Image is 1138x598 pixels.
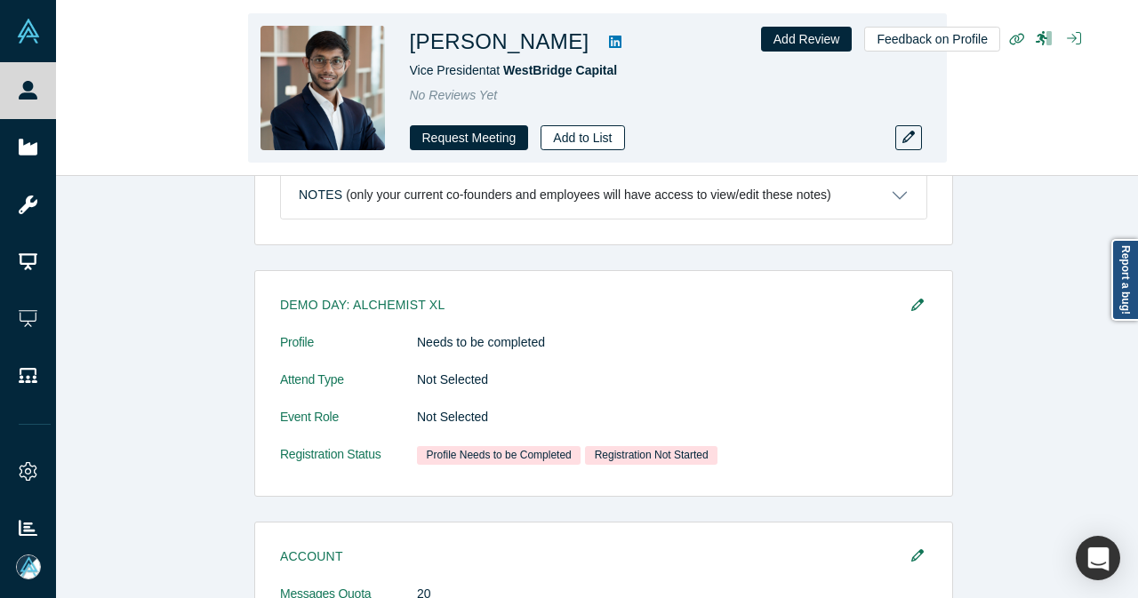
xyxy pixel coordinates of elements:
[346,187,831,203] p: (only your current co-founders and employees will have access to view/edit these notes)
[16,19,41,44] img: Alchemist Vault Logo
[16,554,41,579] img: Mia Scott's Account
[280,408,417,445] dt: Event Role
[281,171,926,219] button: Notes (only your current co-founders and employees will have access to view/edit these notes)
[417,371,927,389] dd: Not Selected
[503,63,617,77] a: WestBridge Capital
[761,27,853,52] button: Add Review
[541,125,624,150] button: Add to List
[585,446,717,465] span: Registration Not Started
[417,408,927,427] dd: Not Selected
[280,445,417,483] dt: Registration Status
[417,333,927,352] dd: Needs to be completed
[260,26,385,150] img: Kunal Phalak's Profile Image
[410,26,589,58] h1: [PERSON_NAME]
[280,333,417,371] dt: Profile
[417,446,581,465] span: Profile Needs to be Completed
[864,27,1000,52] button: Feedback on Profile
[410,88,498,102] span: No Reviews Yet
[299,186,342,204] h3: Notes
[280,547,902,566] h3: Account
[410,63,618,77] span: Vice President at
[1111,239,1138,321] a: Report a bug!
[280,371,417,408] dt: Attend Type
[410,125,529,150] button: Request Meeting
[280,296,902,315] h3: Demo Day: Alchemist XL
